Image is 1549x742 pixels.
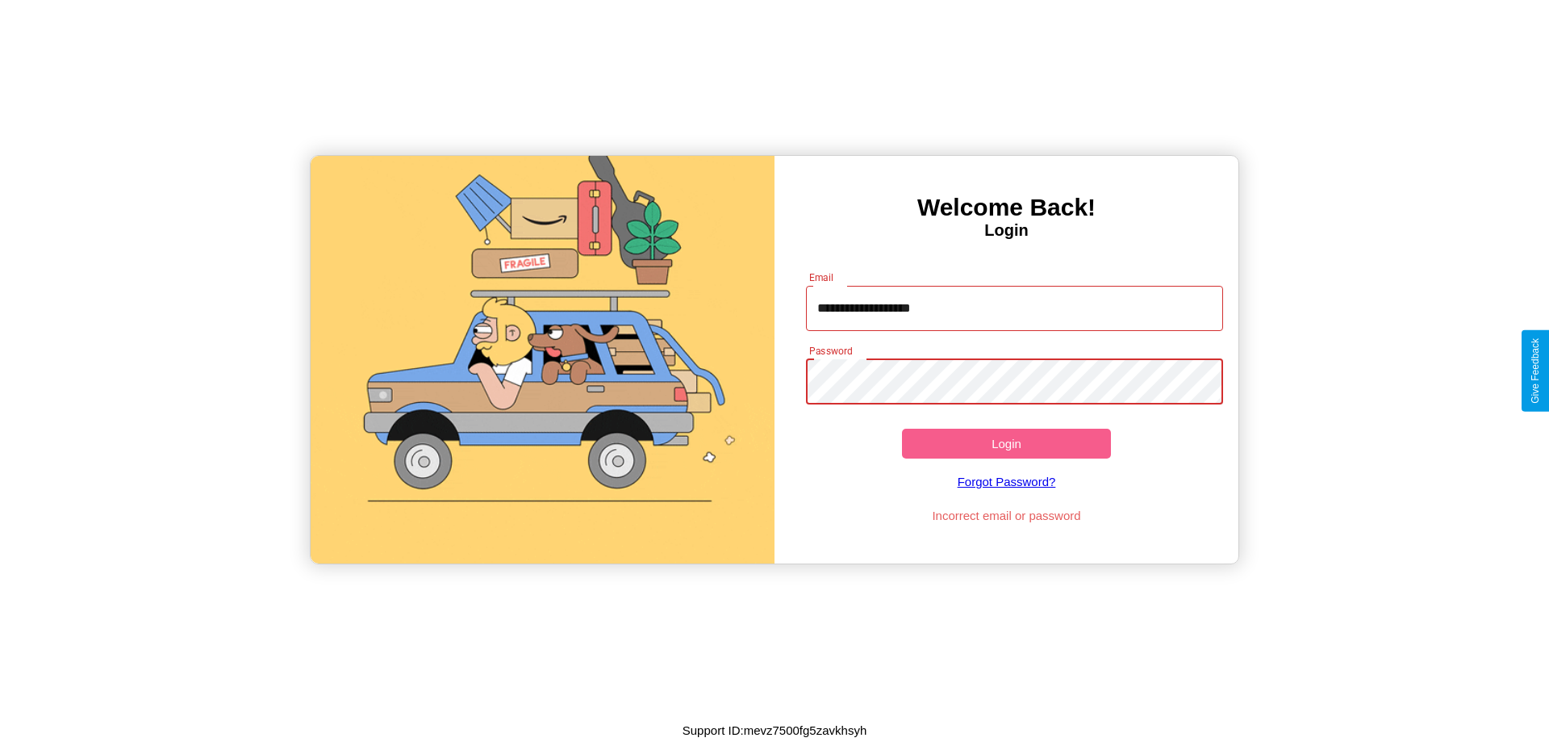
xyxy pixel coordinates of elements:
label: Email [809,270,834,284]
h3: Welcome Back! [774,194,1238,221]
p: Incorrect email or password [798,505,1216,526]
button: Login [902,429,1111,459]
label: Password [809,344,852,358]
p: Support ID: mevz7500fg5zavkhsyh [683,719,866,741]
img: gif [311,156,774,564]
h4: Login [774,221,1238,240]
a: Forgot Password? [798,459,1216,505]
div: Give Feedback [1530,338,1541,404]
